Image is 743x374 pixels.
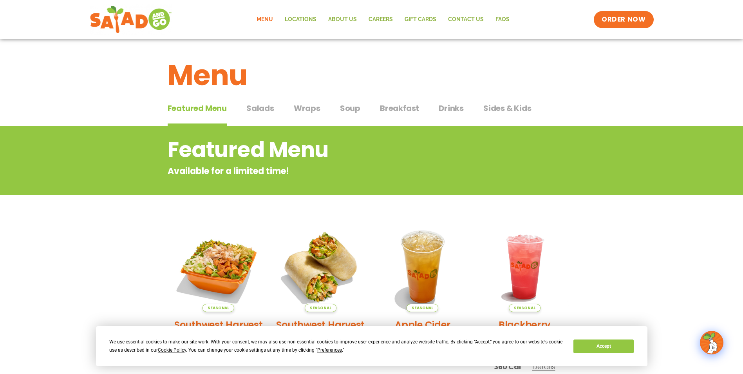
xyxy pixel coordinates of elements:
a: Contact Us [442,11,490,29]
img: new-SAG-logo-768×292 [90,4,172,35]
button: Accept [573,340,634,353]
span: 360 Cal [494,361,521,372]
span: Breakfast [380,102,419,114]
span: Featured Menu [168,102,227,114]
div: Cookie Consent Prompt [96,326,647,366]
a: ORDER NOW [594,11,653,28]
a: About Us [322,11,363,29]
h2: Southwest Harvest Salad [174,318,264,345]
span: Soup [340,102,360,114]
img: Product photo for Apple Cider Lemonade [378,221,468,312]
a: Locations [279,11,322,29]
span: Sides & Kids [483,102,531,114]
a: GIFT CARDS [399,11,442,29]
h2: Blackberry [PERSON_NAME] Lemonade [479,318,570,359]
nav: Menu [251,11,515,29]
h2: Southwest Harvest Wrap [275,318,366,345]
div: We use essential cookies to make our site work. With your consent, we may also use non-essential ... [109,338,564,354]
span: Seasonal [202,304,234,312]
span: Seasonal [407,304,438,312]
h2: Apple Cider Lemonade [378,318,468,345]
h1: Menu [168,54,576,96]
span: Drinks [439,102,464,114]
img: wpChatIcon [701,332,723,354]
img: Product photo for Blackberry Bramble Lemonade [479,221,570,312]
a: Menu [251,11,279,29]
a: Careers [363,11,399,29]
span: Details [532,362,555,372]
span: Preferences [317,347,342,353]
span: Salads [246,102,274,114]
a: FAQs [490,11,515,29]
img: Product photo for Southwest Harvest Salad [174,221,264,312]
div: Tabbed content [168,100,576,126]
p: Available for a limited time! [168,165,513,178]
h2: Featured Menu [168,134,513,166]
span: Cookie Policy [158,347,186,353]
img: Product photo for Southwest Harvest Wrap [275,221,366,312]
span: Seasonal [509,304,541,312]
span: Wraps [294,102,320,114]
span: ORDER NOW [602,15,645,24]
span: Seasonal [305,304,336,312]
